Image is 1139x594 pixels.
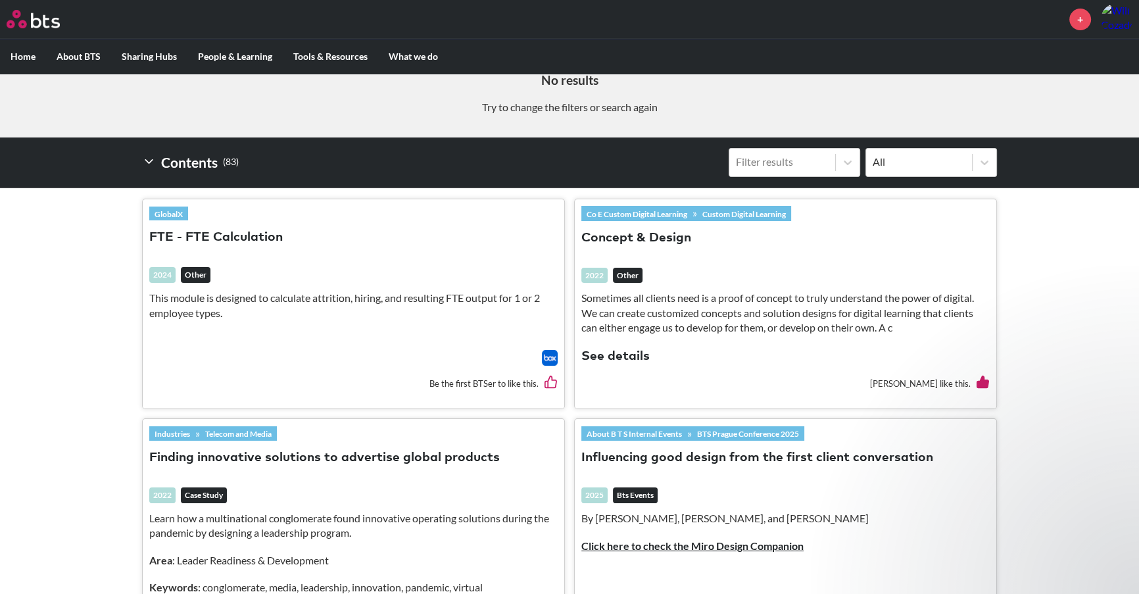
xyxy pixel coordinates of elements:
div: [PERSON_NAME] like this. [581,366,990,402]
label: Sharing Hubs [111,39,187,74]
div: 2024 [149,267,176,283]
div: » [581,206,791,220]
p: By [PERSON_NAME], [PERSON_NAME], and [PERSON_NAME] [581,511,990,526]
a: Industries [149,426,195,441]
label: People & Learning [187,39,283,74]
a: Profile [1101,3,1132,35]
iframe: Intercom live chat [1094,549,1126,581]
a: BTS Prague Conference 2025 [692,426,804,441]
div: Be the first BTSer to like this. [149,366,558,402]
a: + [1069,9,1091,30]
h5: No results [10,72,1129,89]
a: Click here to check the Miro Design Companion [581,539,804,552]
em: Bts Events [613,487,658,503]
strong: Keywords [149,581,198,593]
div: All [873,155,965,169]
p: : Leader Readiness & Development [149,553,558,568]
label: What we do [378,39,448,74]
div: Filter results [736,155,829,169]
p: Try to change the filters or search again [10,100,1129,114]
div: » [581,426,804,441]
button: See details [581,348,650,366]
label: Tools & Resources [283,39,378,74]
h2: Contents [142,148,239,177]
a: Go home [7,10,84,28]
img: Will Cozadd [1101,3,1132,35]
p: This module is designed to calculate attrition, hiring, and resulting FTE output for 1 or 2 emplo... [149,291,558,320]
button: Influencing good design from the first client conversation [581,449,933,467]
iframe: Intercom notifications message [876,325,1139,558]
div: 2022 [581,268,608,284]
div: 2022 [149,487,176,503]
em: Other [613,268,642,284]
div: 2025 [581,487,608,503]
img: BTS Logo [7,10,60,28]
a: Custom Digital Learning [697,207,791,221]
small: ( 83 ) [223,153,239,171]
p: Learn how a multinational conglomerate found innovative operating solutions during the pandemic b... [149,511,558,541]
div: » [149,426,277,441]
label: About BTS [46,39,111,74]
em: Other [181,267,210,283]
img: Box logo [542,350,558,366]
em: Case Study [181,487,227,503]
a: GlobalX [149,207,188,221]
strong: Area [149,554,172,566]
a: Telecom and Media [200,426,277,441]
a: Co E Custom Digital Learning [581,207,692,221]
a: About B T S Internal Events [581,426,687,441]
button: Concept & Design [581,230,691,247]
a: Download file from Box [542,350,558,366]
p: Sometimes all clients need is a proof of concept to truly understand the power of digital. We can... [581,291,990,335]
button: FTE - FTE Calculation [149,229,283,247]
button: Finding innovative solutions to advertise global products [149,449,500,467]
